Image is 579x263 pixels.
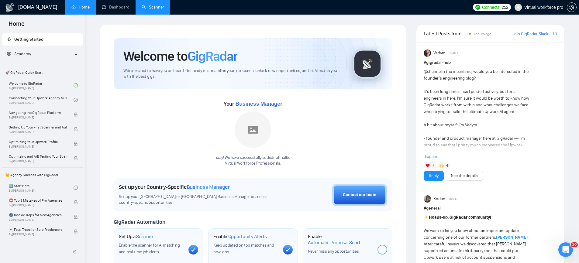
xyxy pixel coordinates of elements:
[224,101,282,107] span: Your
[213,243,274,254] span: Keep updated on top matches and new jobs.
[429,172,439,179] a: Reply
[425,154,439,159] span: Expand
[308,240,360,246] span: Automatic Proposal Send
[308,234,373,245] h1: Enable
[9,212,67,218] span: 🌚 Rookie Traps for New Agencies
[7,52,11,56] span: fund-projection-screen
[74,127,78,131] span: lock
[74,156,78,160] span: lock
[449,196,457,202] span: [DATE]
[424,68,530,242] div: in the meantime, would you be interested in the founder’s engineering blog? It’s been long time s...
[9,227,67,233] span: ☠️ Fatal Traps for Solo Freelancers
[9,110,67,116] span: Navigating the GigRadar Platform
[9,181,74,194] a: 1️⃣ Start HereBy[PERSON_NAME]
[571,242,578,247] span: 10
[482,4,500,11] span: Connects:
[308,249,360,254] span: Never miss any opportunities.
[142,5,164,10] a: searchScanner
[9,153,67,159] span: Optimizing and A/B Testing Your Scanner for Better Results
[9,197,67,203] span: ⛔ Top 3 Mistakes of Pro Agencies
[9,116,67,119] span: By [PERSON_NAME]
[2,33,83,46] li: Getting Started
[74,98,78,102] span: check-circle
[123,48,237,64] h1: Welcome to
[424,195,431,203] img: Korlan
[7,37,11,41] span: rocket
[451,172,478,179] a: See the details
[9,203,67,207] span: By [PERSON_NAME]
[3,169,82,181] span: 👑 Agency Success with GigRadar
[102,5,129,10] a: dashboardDashboard
[215,161,291,166] p: Virtual Workforce Professionals .
[72,249,78,255] span: double-left
[433,196,445,202] span: Korlan
[424,171,444,181] button: Reply
[424,59,557,66] h1: # gigradar-hub
[74,186,78,190] span: check-circle
[424,205,557,212] h1: # general
[567,5,577,10] a: setting
[473,32,491,36] span: 3 hours ago
[446,171,483,181] button: See the details
[439,163,444,168] img: 🙌
[187,184,230,190] span: Business Manager
[14,51,31,56] span: Academy
[501,4,508,11] span: 252
[71,5,90,10] a: homeHome
[74,142,78,146] span: lock
[9,124,67,130] span: Setting Up Your First Scanner and Auto-Bidder
[9,218,67,222] span: By [PERSON_NAME]
[114,219,165,225] span: GigRadar Automation
[4,19,29,32] span: Home
[429,215,491,220] strong: Heads-up, GigRadar community!
[213,234,267,240] h1: Enable
[74,112,78,117] span: lock
[119,234,153,240] h1: Set Up a
[424,69,442,74] span: @channel
[7,51,31,56] span: Academy
[516,5,520,9] span: user
[74,215,78,219] span: lock
[9,159,67,163] span: By [PERSON_NAME]
[215,155,291,166] div: Yaay! We have successfully added null null to
[119,243,180,254] span: Enable the scanner for AI matching and real-time job alerts.
[496,235,528,240] a: [PERSON_NAME]
[9,139,67,145] span: Optimizing Your Upwork Profile
[352,49,383,79] img: gigradar-logo.png
[14,37,43,42] span: Getting Started
[512,31,552,37] a: Join GigRadar Slack Community
[74,83,78,87] span: check-circle
[9,145,67,149] span: By [PERSON_NAME]
[433,50,446,56] span: Vadym
[424,50,431,57] img: Vadym
[450,50,458,56] span: [DATE]
[228,234,267,240] span: Opportunity Alerts
[5,3,15,12] img: logo
[235,111,271,148] img: placeholder.png
[567,2,577,12] button: setting
[9,130,67,134] span: By [PERSON_NAME]
[432,162,434,169] span: 7
[123,68,343,80] span: We're excited to have you on board. Get ready to streamline your job search, unlock new opportuni...
[424,30,467,37] span: Latest Posts from the GigRadar Community
[235,101,282,107] span: Business Manager
[553,31,557,36] a: export
[119,184,230,190] h1: Set up your Country-Specific
[119,194,280,206] span: Set up your [GEOGRAPHIC_DATA] or [GEOGRAPHIC_DATA] Business Manager to access country-specific op...
[74,229,78,234] span: lock
[9,79,74,92] a: Welcome to GigRadarBy[PERSON_NAME]
[475,5,480,10] img: upwork-logo.png
[332,184,387,206] button: Contact our team
[424,215,429,220] span: ⚡
[446,162,448,169] span: 4
[188,48,237,64] span: GigRadar
[3,67,82,79] span: 🚀 GigRadar Quick Start
[426,163,430,168] img: ❤️
[9,233,67,236] span: By [PERSON_NAME]
[343,192,376,198] div: Contact our team
[136,234,153,240] span: Scanner
[74,200,78,204] span: lock
[9,93,74,107] a: Connecting Your Upwork Agency to GigRadarBy[PERSON_NAME]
